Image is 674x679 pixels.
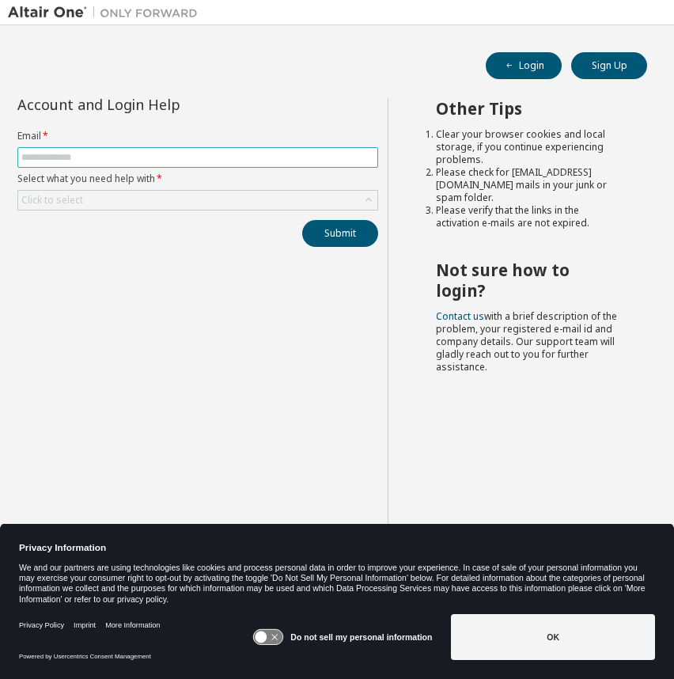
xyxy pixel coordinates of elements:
[21,194,83,207] div: Click to select
[436,128,619,166] li: Clear your browser cookies and local storage, if you continue experiencing problems.
[17,173,378,185] label: Select what you need help with
[436,309,484,323] a: Contact us
[486,52,562,79] button: Login
[17,130,378,142] label: Email
[18,191,377,210] div: Click to select
[17,98,306,111] div: Account and Login Help
[8,5,206,21] img: Altair One
[436,166,619,204] li: Please check for [EMAIL_ADDRESS][DOMAIN_NAME] mails in your junk or spam folder.
[436,309,617,374] span: with a brief description of the problem, your registered e-mail id and company details. Our suppo...
[436,98,619,119] h2: Other Tips
[436,204,619,229] li: Please verify that the links in the activation e-mails are not expired.
[302,220,378,247] button: Submit
[571,52,647,79] button: Sign Up
[436,260,619,302] h2: Not sure how to login?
